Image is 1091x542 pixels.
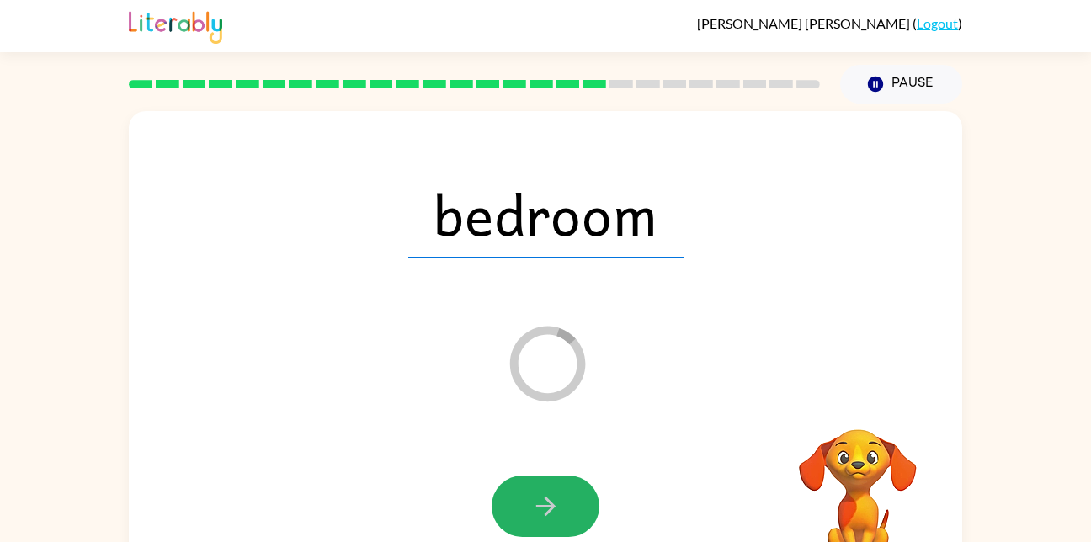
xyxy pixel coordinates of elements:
button: Pause [840,65,962,104]
span: bedroom [408,170,684,258]
div: ( ) [697,15,962,31]
a: Logout [917,15,958,31]
img: Literably [129,7,222,44]
span: [PERSON_NAME] [PERSON_NAME] [697,15,913,31]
